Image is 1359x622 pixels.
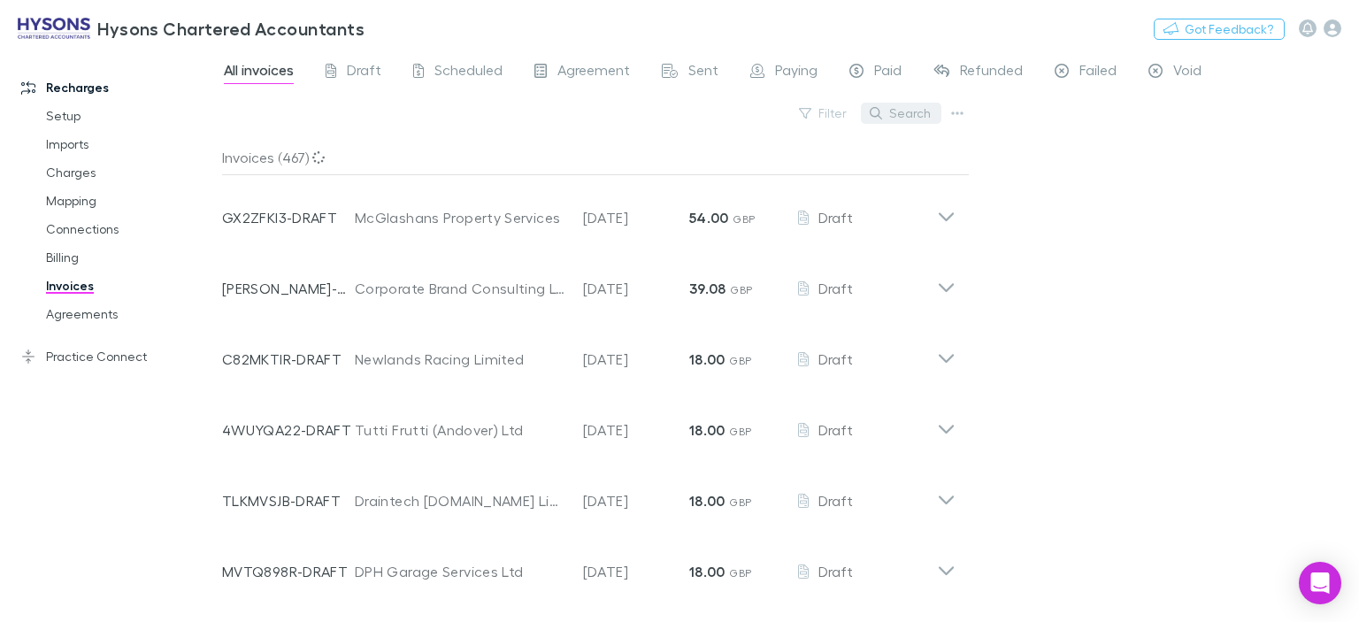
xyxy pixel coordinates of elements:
button: Got Feedback? [1154,19,1285,40]
span: Draft [818,280,853,296]
a: Setup [28,102,232,130]
a: Charges [28,158,232,187]
span: GBP [730,283,752,296]
div: DPH Garage Services Ltd [355,561,565,582]
div: McGlashans Property Services [355,207,565,228]
a: Agreements [28,300,232,328]
div: GX2ZFKI3-DRAFTMcGlashans Property Services[DATE]54.00 GBPDraft [208,175,970,246]
p: [DATE] [583,561,689,582]
span: GBP [729,495,751,509]
div: MVTQ898R-DRAFTDPH Garage Services Ltd[DATE]18.00 GBPDraft [208,529,970,600]
span: Sent [688,61,718,84]
span: Draft [818,209,853,226]
p: TLKMVSJB-DRAFT [222,490,355,511]
strong: 18.00 [689,350,726,368]
strong: 18.00 [689,421,726,439]
div: TLKMVSJB-DRAFTDraintech [DOMAIN_NAME] Limited[DATE]18.00 GBPDraft [208,458,970,529]
span: Draft [347,61,381,84]
span: GBP [729,354,751,367]
span: GBP [733,212,755,226]
span: Scheduled [434,61,503,84]
p: [DATE] [583,278,689,299]
a: Imports [28,130,232,158]
strong: 18.00 [689,563,726,580]
span: All invoices [224,61,294,84]
span: Paying [775,61,818,84]
a: Invoices [28,272,232,300]
div: [PERSON_NAME]-0086Corporate Brand Consulting Ltd[DATE]39.08 GBPDraft [208,246,970,317]
span: Void [1173,61,1202,84]
span: Draft [818,421,853,438]
p: [DATE] [583,490,689,511]
span: Paid [874,61,902,84]
img: Hysons Chartered Accountants's Logo [18,18,90,39]
strong: 54.00 [689,209,729,227]
div: Newlands Racing Limited [355,349,565,370]
strong: 39.08 [689,280,726,297]
button: Search [861,103,941,124]
a: Hysons Chartered Accountants [7,7,375,50]
span: Draft [818,350,853,367]
button: Filter [790,103,857,124]
span: GBP [729,425,751,438]
span: Draft [818,492,853,509]
a: Recharges [4,73,232,102]
span: Refunded [960,61,1023,84]
div: Draintech [DOMAIN_NAME] Limited [355,490,565,511]
a: Mapping [28,187,232,215]
span: Agreement [557,61,630,84]
span: Failed [1079,61,1117,84]
p: [DATE] [583,207,689,228]
span: Draft [818,563,853,580]
div: Open Intercom Messenger [1299,562,1341,604]
p: GX2ZFKI3-DRAFT [222,207,355,228]
span: GBP [729,566,751,580]
a: Practice Connect [4,342,232,371]
div: C82MKTIR-DRAFTNewlands Racing Limited[DATE]18.00 GBPDraft [208,317,970,388]
div: Corporate Brand Consulting Ltd [355,278,565,299]
p: [PERSON_NAME]-0086 [222,278,355,299]
strong: 18.00 [689,492,726,510]
h3: Hysons Chartered Accountants [97,18,365,39]
p: 4WUYQA22-DRAFT [222,419,355,441]
a: Connections [28,215,232,243]
p: C82MKTIR-DRAFT [222,349,355,370]
a: Billing [28,243,232,272]
p: [DATE] [583,419,689,441]
div: 4WUYQA22-DRAFTTutti Frutti (Andover) Ltd[DATE]18.00 GBPDraft [208,388,970,458]
div: Tutti Frutti (Andover) Ltd [355,419,565,441]
p: MVTQ898R-DRAFT [222,561,355,582]
p: [DATE] [583,349,689,370]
